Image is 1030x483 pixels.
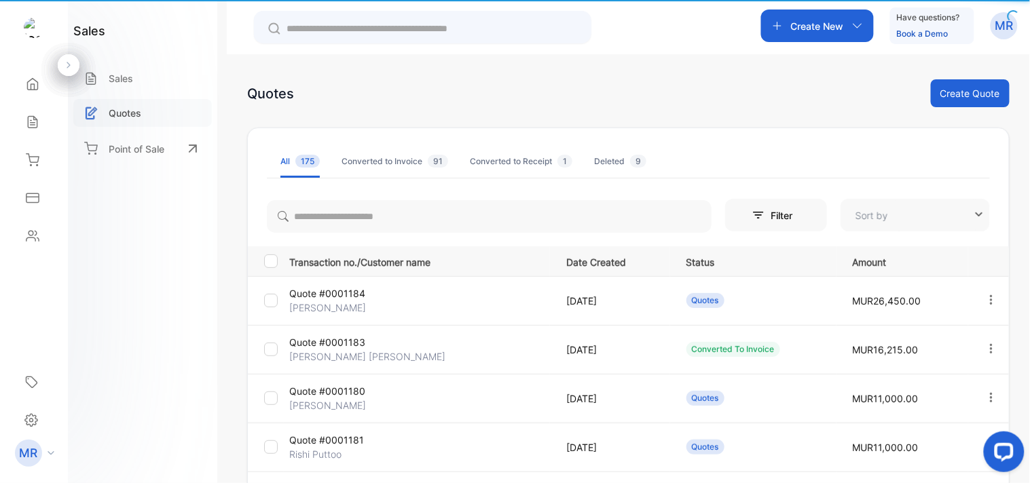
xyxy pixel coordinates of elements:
div: Converted to Invoice [342,155,448,168]
div: Converted To Invoice [686,342,780,357]
button: Create Quote [931,79,1010,107]
p: Amount [853,252,957,269]
div: Converted to Receipt [470,155,572,168]
span: 1 [557,155,572,168]
a: Book a Demo [897,28,949,39]
p: Quotes [109,106,141,120]
p: [DATE] [566,294,658,308]
button: MR [991,9,1018,42]
h1: sales [73,22,105,40]
span: MUR26,450.00 [853,295,921,307]
p: Quote #0001180 [289,384,376,398]
p: [PERSON_NAME] [PERSON_NAME] [289,349,445,364]
a: Point of Sale [73,134,212,163]
span: MUR16,215.00 [853,344,919,355]
p: MR [20,444,38,462]
p: Transaction no./Customer name [289,252,549,269]
p: Date Created [566,252,658,269]
div: Quotes [686,391,724,406]
span: 175 [295,155,320,168]
span: MUR11,000.00 [853,442,919,453]
p: Rishi Puttoo [289,447,376,461]
button: Create New [761,9,874,42]
div: Quotes [686,293,724,308]
p: [DATE] [566,440,658,455]
span: 9 [630,155,646,168]
p: Sort by [856,208,888,223]
span: 91 [428,155,448,168]
div: Quotes [686,440,724,455]
p: MR [995,17,1014,35]
p: Status [686,252,825,269]
button: Sort by [841,199,990,231]
a: Quotes [73,99,212,127]
p: [PERSON_NAME] [289,301,376,315]
a: Sales [73,64,212,92]
p: [PERSON_NAME] [289,398,376,412]
p: Create New [791,19,844,33]
p: Quote #0001183 [289,335,376,349]
p: Quote #0001181 [289,433,376,447]
span: MUR11,000.00 [853,393,919,404]
p: [DATE] [566,343,658,357]
div: Deleted [594,155,646,168]
p: Quote #0001184 [289,286,376,301]
p: Sales [109,71,133,85]
iframe: LiveChat chat widget [973,426,1030,483]
img: logo [24,18,44,38]
p: Have questions? [897,11,960,24]
p: Point of Sale [109,142,164,156]
div: All [280,155,320,168]
p: [DATE] [566,391,658,406]
div: Quotes [247,83,294,104]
